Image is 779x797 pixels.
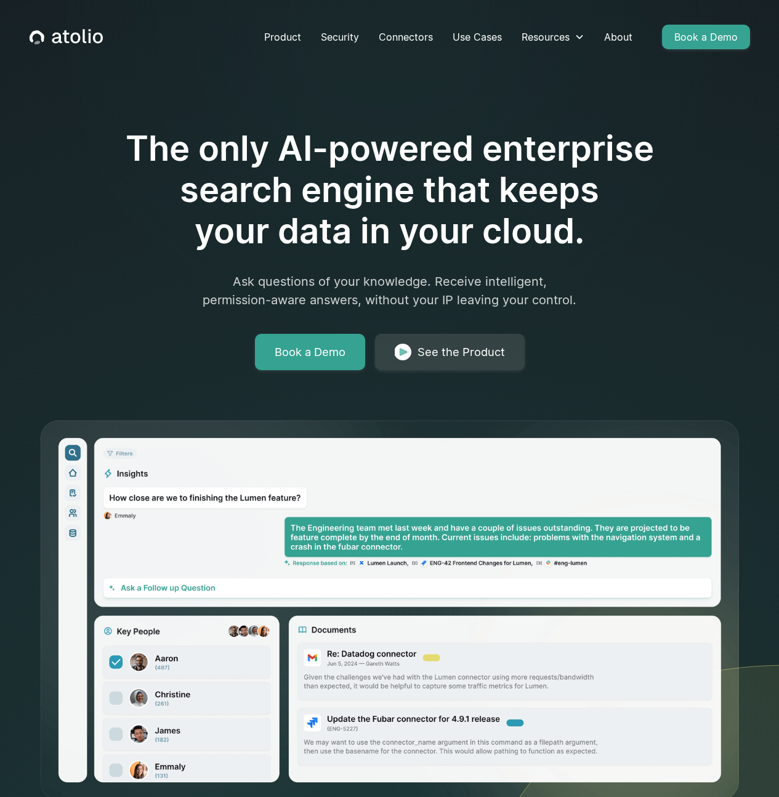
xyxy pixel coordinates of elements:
div: See the Product [418,344,505,361]
a: Use Cases [443,25,512,49]
a: Connectors [369,25,443,49]
a: Book a Demo [662,25,750,49]
a: home [30,29,103,45]
div: Resources [522,30,570,44]
a: About [594,25,642,49]
a: Security [311,25,369,49]
p: Ask questions of your knowledge. Receive intelligent, permission-aware answers, without your IP l... [153,272,626,309]
a: Book a Demo [255,334,365,371]
div: Resources [512,25,594,49]
a: See the Product [375,334,525,371]
h1: The only AI-powered enterprise search engine that keeps your data in your cloud. [75,128,705,253]
a: Product [254,25,311,49]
